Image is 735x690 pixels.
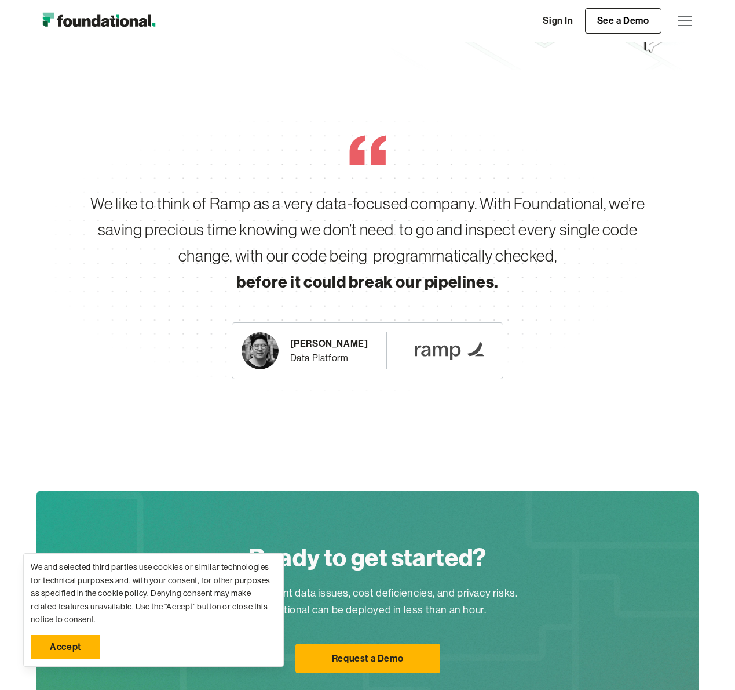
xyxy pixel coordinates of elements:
[206,585,530,619] p: Find and prevent data issues, cost deficiencies, and privacy risks. Foundational can be deployed ...
[242,332,279,369] img: Kevin Chao Photo
[71,191,664,295] div: We like to think of Ramp as a very data-focused company. With Foundational, we’re saving precious...
[295,644,440,674] a: Request a Demo
[290,351,368,366] div: Data Platform
[290,336,368,351] div: [PERSON_NAME]
[36,9,161,32] a: home
[36,9,161,32] img: Foundational Logo
[236,271,499,292] strong: before it could break our pipelines.
[531,9,584,33] a: Sign In
[585,8,661,34] a: See a Demo
[405,335,493,367] img: Ramp Logo
[671,7,699,35] div: menu
[31,561,276,626] div: We and selected third parties use cookies or similar technologies for technical purposes and, wit...
[31,635,100,659] a: Accept
[206,539,530,575] h2: Ready to get started?
[526,555,735,690] iframe: Chat Widget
